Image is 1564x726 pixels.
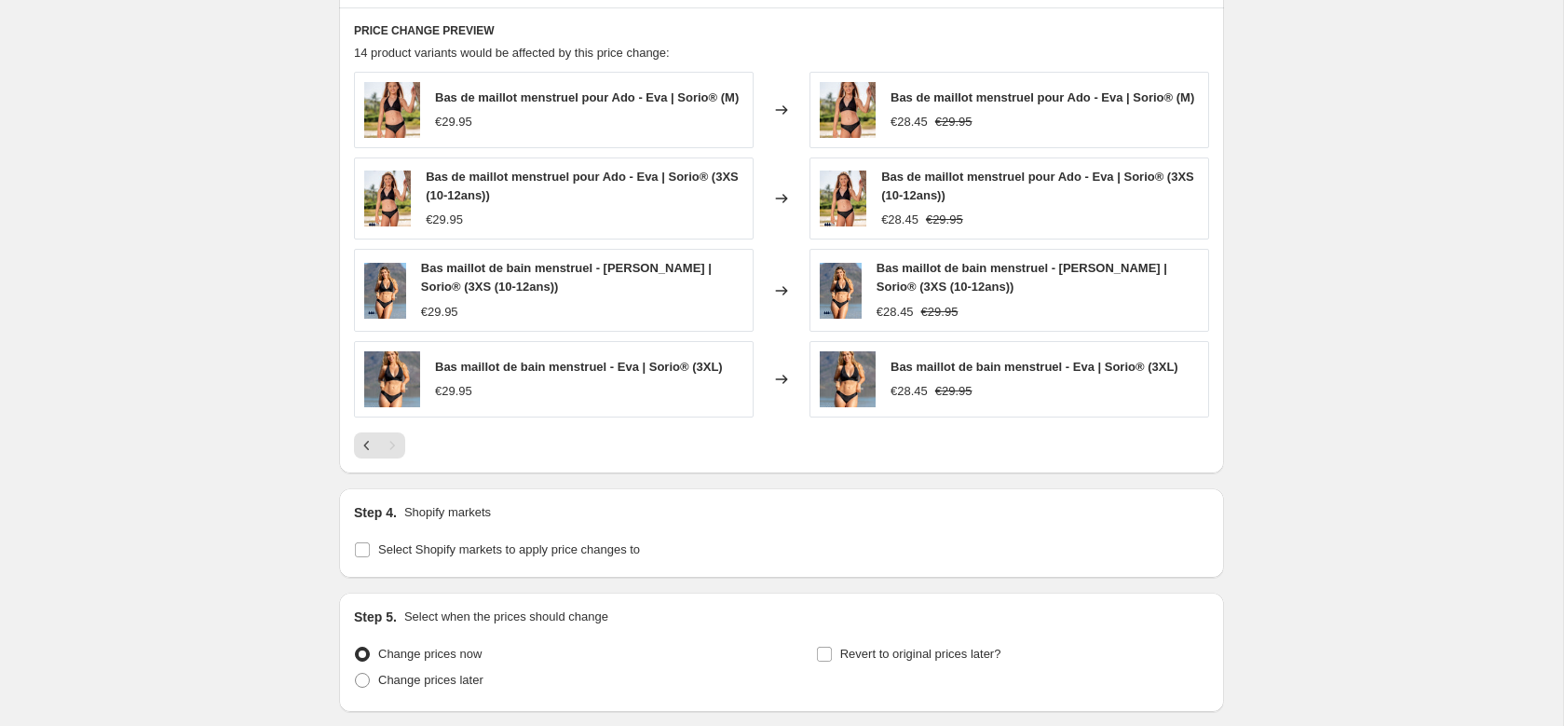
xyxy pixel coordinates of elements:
[354,23,1209,38] h6: PRICE CHANGE PREVIEW
[935,115,972,129] span: €29.95
[354,503,397,522] h2: Step 4.
[820,351,876,407] img: bas-maillot-bain-menstruel-eva-plage_80x.webp
[421,305,458,319] span: €29.95
[426,212,463,226] span: €29.95
[364,82,420,138] img: bas-maillot-menstruel-eva-noir-plage-ados_80x.webp
[877,261,1167,294] span: Bas maillot de bain menstruel - [PERSON_NAME] | Sorio® (3XS (10-12ans))
[881,170,1194,202] span: Bas de maillot menstruel pour Ado - Eva | Sorio® (3XS (10-12ans))
[891,384,928,398] span: €28.45
[921,305,959,319] span: €29.95
[435,90,739,104] span: Bas de maillot menstruel pour Ado - Eva | Sorio® (M)
[435,115,472,129] span: €29.95
[891,90,1194,104] span: Bas de maillot menstruel pour Ado - Eva | Sorio® (M)
[364,351,420,407] img: bas-maillot-bain-menstruel-eva-plage_80x.webp
[820,263,862,319] img: bas-maillot-bain-menstruel-eva-plage_80x.webp
[891,360,1178,374] span: Bas maillot de bain menstruel - Eva | Sorio® (3XL)
[354,432,380,459] button: Previous
[354,46,670,60] span: 14 product variants would be affected by this price change:
[378,673,483,687] span: Change prices later
[820,171,866,226] img: bas-maillot-menstruel-eva-noir-plage-ados_80x.webp
[378,647,482,661] span: Change prices now
[354,432,405,459] nav: Pagination
[364,171,411,226] img: bas-maillot-menstruel-eva-noir-plage-ados_80x.webp
[926,212,963,226] span: €29.95
[404,608,608,626] p: Select when the prices should change
[840,647,1001,661] span: Revert to original prices later?
[877,305,914,319] span: €28.45
[435,360,723,374] span: Bas maillot de bain menstruel - Eva | Sorio® (3XL)
[421,261,712,294] span: Bas maillot de bain menstruel - [PERSON_NAME] | Sorio® (3XS (10-12ans))
[378,542,640,556] span: Select Shopify markets to apply price changes to
[354,608,397,626] h2: Step 5.
[364,263,406,319] img: bas-maillot-bain-menstruel-eva-plage_80x.webp
[435,384,472,398] span: €29.95
[404,503,491,522] p: Shopify markets
[820,82,876,138] img: bas-maillot-menstruel-eva-noir-plage-ados_80x.webp
[426,170,739,202] span: Bas de maillot menstruel pour Ado - Eva | Sorio® (3XS (10-12ans))
[935,384,972,398] span: €29.95
[891,115,928,129] span: €28.45
[881,212,918,226] span: €28.45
